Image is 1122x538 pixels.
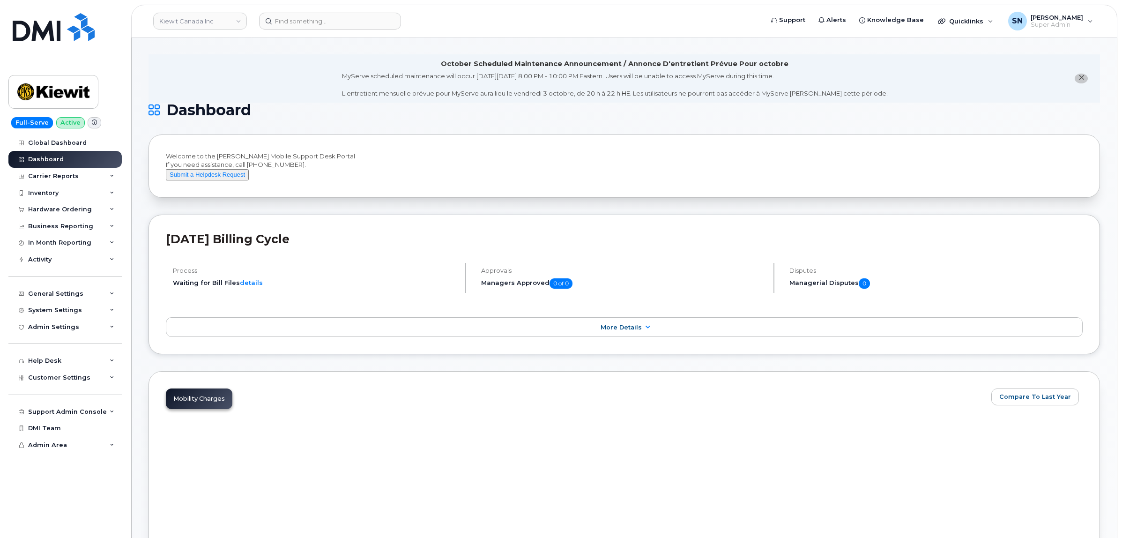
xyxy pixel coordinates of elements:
h4: Approvals [481,267,765,274]
li: Waiting for Bill Files [173,278,457,287]
div: MyServe scheduled maintenance will occur [DATE][DATE] 8:00 PM - 10:00 PM Eastern. Users will be u... [342,72,888,98]
span: Dashboard [166,103,251,117]
span: 0 [859,278,870,289]
span: 0 of 0 [550,278,572,289]
a: details [240,279,263,286]
span: More Details [601,324,642,331]
h2: [DATE] Billing Cycle [166,232,1083,246]
h4: Disputes [789,267,1083,274]
h5: Managers Approved [481,278,765,289]
a: Submit a Helpdesk Request [166,171,249,178]
div: Welcome to the [PERSON_NAME] Mobile Support Desk Portal If you need assistance, call [PHONE_NUMBER]. [166,152,1083,181]
button: Submit a Helpdesk Request [166,169,249,181]
h4: Process [173,267,457,274]
h5: Managerial Disputes [789,278,1083,289]
button: Compare To Last Year [991,389,1079,405]
button: close notification [1075,74,1088,83]
span: Compare To Last Year [999,392,1071,401]
div: October Scheduled Maintenance Announcement / Annonce D'entretient Prévue Pour octobre [441,59,788,69]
